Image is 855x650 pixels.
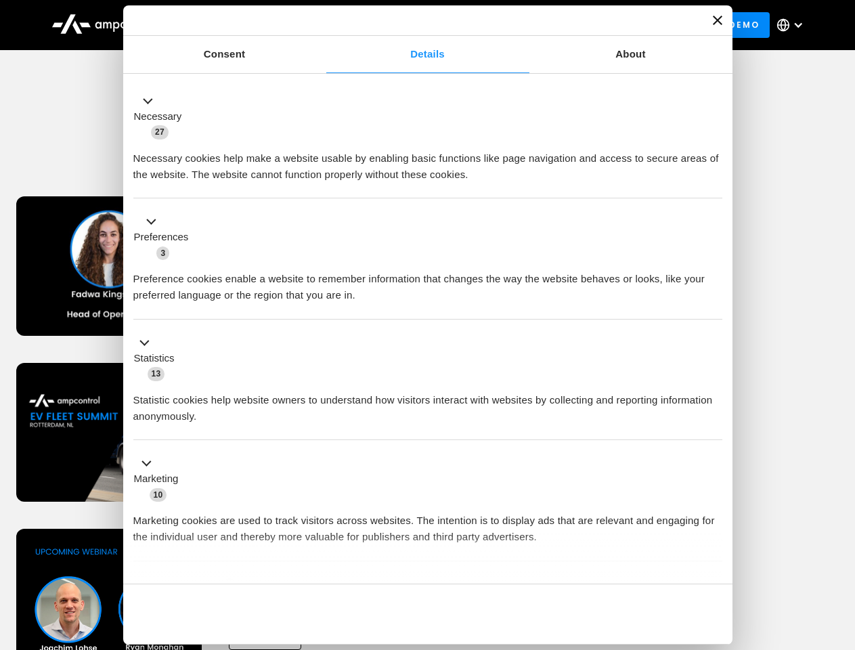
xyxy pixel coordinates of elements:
button: Close banner [713,16,722,25]
label: Marketing [134,471,179,487]
a: Consent [123,36,326,73]
button: Statistics (13) [133,334,183,382]
span: 13 [148,367,165,381]
span: 3 [156,246,169,260]
div: Preference cookies enable a website to remember information that changes the way the website beha... [133,261,722,303]
button: Necessary (27) [133,93,190,140]
button: Marketing (10) [133,456,187,503]
span: 27 [151,125,169,139]
button: Unclassified (2) [133,576,244,593]
h1: Upcoming Webinars [16,137,839,169]
span: 10 [150,488,167,502]
div: Necessary cookies help make a website usable by enabling basic functions like page navigation and... [133,140,722,183]
a: Details [326,36,529,73]
button: Okay [527,594,722,634]
button: Preferences (3) [133,214,197,261]
label: Statistics [134,351,175,366]
a: About [529,36,732,73]
span: 2 [223,578,236,592]
label: Preferences [134,230,189,245]
label: Necessary [134,109,182,125]
div: Marketing cookies are used to track visitors across websites. The intention is to display ads tha... [133,502,722,545]
div: Statistic cookies help website owners to understand how visitors interact with websites by collec... [133,382,722,425]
